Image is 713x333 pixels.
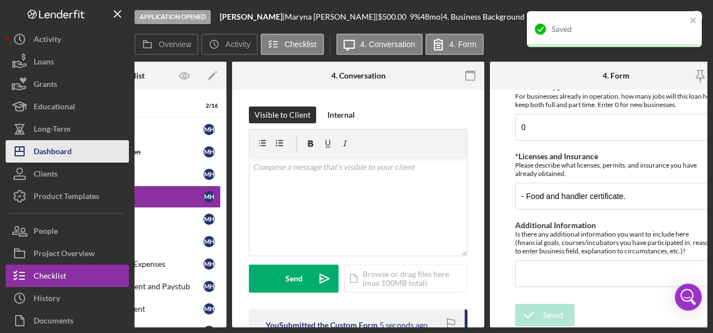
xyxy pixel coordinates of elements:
button: Activity [201,34,257,55]
button: Clients [6,163,129,185]
button: close [689,16,697,26]
button: Visible to Client [249,107,316,123]
div: 9 % [410,12,420,21]
button: History [6,287,129,309]
label: Additional Information [515,220,596,230]
div: Product Templates [34,185,99,210]
div: | 4. Business Background ([PERSON_NAME]) [441,12,593,21]
div: Project Overview [34,242,95,267]
button: Loans [6,50,129,73]
div: Educational [34,95,75,121]
div: 48 mo [420,12,441,21]
button: Long-Term [6,118,129,140]
button: Project Overview [6,242,129,265]
label: 4. Conversation [360,40,415,49]
div: 4. Conversation [331,71,386,80]
div: History [34,287,60,312]
div: People [34,220,58,245]
div: Visible to Client [254,107,311,123]
button: 4. Conversation [336,34,423,55]
div: Mark Complete [628,6,682,28]
label: Checklist [285,40,317,49]
div: Checklist [34,265,66,290]
div: 2 / 16 [198,103,218,109]
button: Grants [6,73,129,95]
div: Internal [327,107,355,123]
div: M H [203,214,215,225]
div: 4. Form [603,71,629,80]
div: M H [203,191,215,202]
button: Mark Complete [617,6,707,28]
button: Educational [6,95,129,118]
div: Application Opened [135,10,211,24]
div: Loans [34,50,54,76]
button: Documents [6,309,129,332]
div: Send [285,265,303,293]
div: Dashboard [34,140,72,165]
div: Long-Term [34,118,71,143]
div: M H [203,236,215,247]
div: M H [203,169,215,180]
div: M H [203,281,215,292]
div: $500.00 [378,12,410,21]
div: M H [203,303,215,314]
button: People [6,220,129,242]
button: Overview [135,34,198,55]
div: M H [203,124,215,135]
div: Open Intercom Messenger [675,284,702,311]
div: Clients [34,163,58,188]
time: 2025-08-19 18:59 [379,321,428,330]
div: | [220,12,285,21]
button: Send [249,265,339,293]
div: Saved [543,304,563,326]
button: Dashboard [6,140,129,163]
button: Internal [322,107,360,123]
button: Activity [6,28,129,50]
div: You Submitted the Custom Form [266,321,378,330]
label: Activity [225,40,250,49]
label: 4. Form [450,40,476,49]
label: Overview [159,40,191,49]
div: M H [203,146,215,158]
button: Checklist [6,265,129,287]
div: Saved [552,25,686,34]
b: [PERSON_NAME] [220,12,283,21]
button: Checklist [261,34,324,55]
button: Product Templates [6,185,129,207]
label: *Licenses and Insurance [515,151,598,161]
button: 4. Form [425,34,484,55]
div: Maryna [PERSON_NAME] | [285,12,378,21]
div: Activity [34,28,61,53]
div: Grants [34,73,57,98]
div: M H [203,258,215,270]
button: Saved [515,304,575,326]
